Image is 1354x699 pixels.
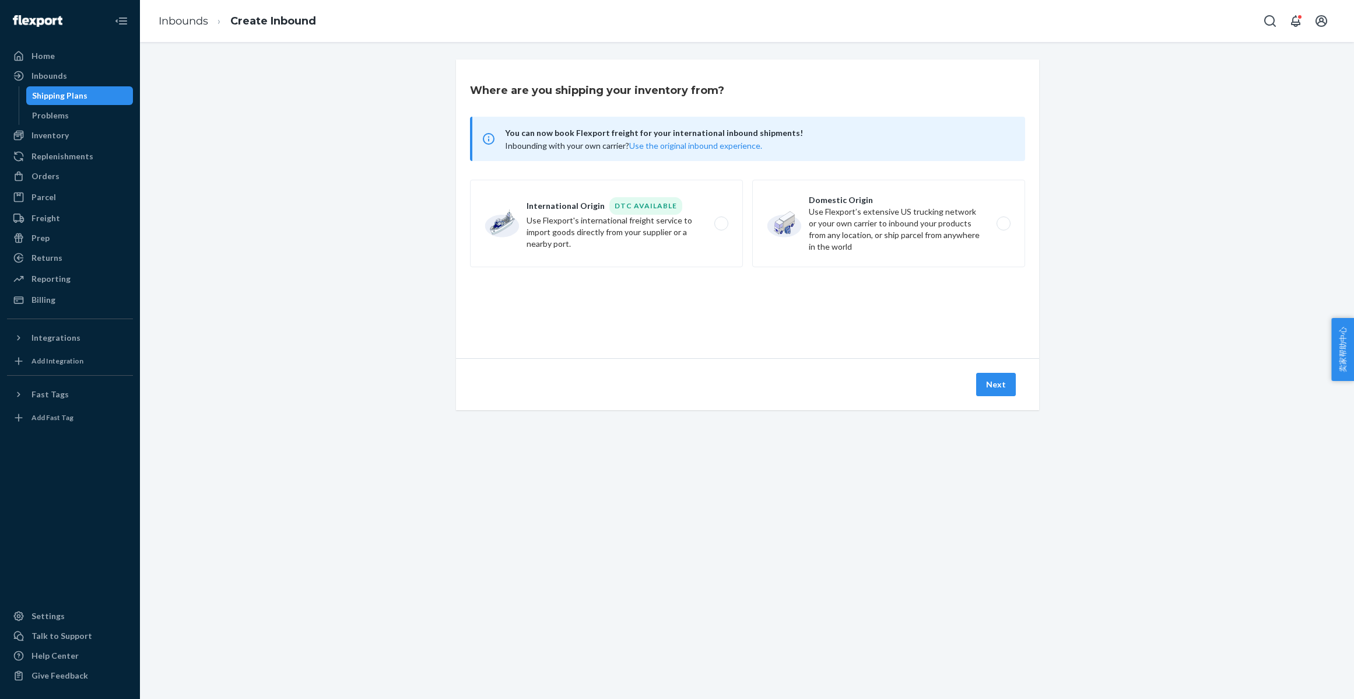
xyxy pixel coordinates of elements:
[31,610,65,622] div: Settings
[7,229,133,247] a: Prep
[7,408,133,427] a: Add Fast Tag
[7,607,133,625] a: Settings
[31,630,92,642] div: Talk to Support
[31,252,62,264] div: Returns
[7,385,133,404] button: Fast Tags
[7,147,133,166] a: Replenishments
[31,151,93,162] div: Replenishments
[31,389,69,400] div: Fast Tags
[7,67,133,85] a: Inbounds
[7,328,133,347] button: Integrations
[7,167,133,186] a: Orders
[110,9,133,33] button: Close Navigation
[7,666,133,685] button: Give Feedback
[26,106,134,125] a: Problems
[470,83,724,98] h3: Where are you shipping your inventory from?
[31,50,55,62] div: Home
[629,140,762,152] button: Use the original inbound experience.
[7,627,133,645] a: Talk to Support
[505,126,1011,140] span: You can now book Flexport freight for your international inbound shipments!
[7,209,133,228] a: Freight
[1310,9,1333,33] button: Open account menu
[31,650,79,662] div: Help Center
[7,126,133,145] a: Inventory
[31,413,73,422] div: Add Fast Tag
[7,646,133,665] a: Help Center
[1331,318,1354,381] button: 卖家帮助中心
[230,15,316,27] a: Create Inbound
[31,130,69,141] div: Inventory
[149,4,325,39] ol: breadcrumbs
[32,90,87,102] div: Shipping Plans
[505,141,762,151] span: Inbounding with your own carrier?
[7,249,133,267] a: Returns
[7,188,133,207] a: Parcel
[13,15,62,27] img: Flexport logo
[31,332,80,344] div: Integrations
[31,356,83,366] div: Add Integration
[7,270,133,288] a: Reporting
[1284,9,1307,33] button: Open notifications
[32,110,69,121] div: Problems
[31,212,60,224] div: Freight
[26,86,134,105] a: Shipping Plans
[31,294,55,306] div: Billing
[31,273,71,285] div: Reporting
[7,47,133,65] a: Home
[1258,9,1282,33] button: Open Search Box
[159,15,208,27] a: Inbounds
[31,70,67,82] div: Inbounds
[31,232,50,244] div: Prep
[7,291,133,309] a: Billing
[31,670,88,681] div: Give Feedback
[7,352,133,371] a: Add Integration
[31,170,59,182] div: Orders
[976,373,1016,396] button: Next
[31,191,56,203] div: Parcel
